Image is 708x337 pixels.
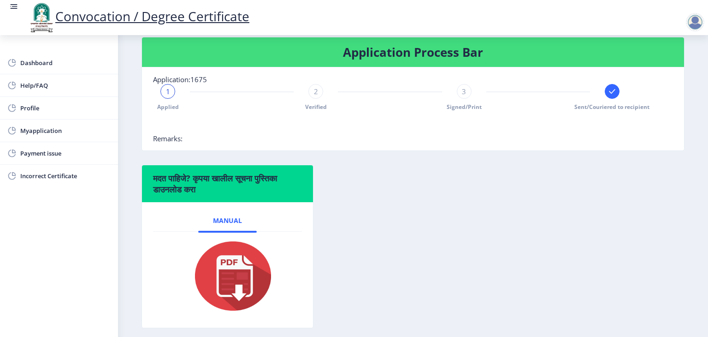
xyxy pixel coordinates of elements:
[20,80,111,91] span: Help/FAQ
[462,87,466,96] span: 3
[181,239,273,313] img: pdf.png
[198,210,257,232] a: Manual
[28,2,55,33] img: logo
[213,217,242,224] span: Manual
[153,134,183,143] span: Remarks:
[20,170,111,181] span: Incorrect Certificate
[153,75,207,84] span: Application:1675
[153,45,673,60] h4: Application Process Bar
[314,87,318,96] span: 2
[20,125,111,136] span: Myapplication
[20,102,111,114] span: Profile
[20,148,111,159] span: Payment issue
[153,173,302,195] h6: मदत पाहिजे? कृपया खालील सूचना पुस्तिका डाउनलोड करा
[305,103,327,111] span: Verified
[20,57,111,68] span: Dashboard
[166,87,170,96] span: 1
[157,103,179,111] span: Applied
[28,7,249,25] a: Convocation / Degree Certificate
[574,103,649,111] span: Sent/Couriered to recipient
[447,103,482,111] span: Signed/Print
